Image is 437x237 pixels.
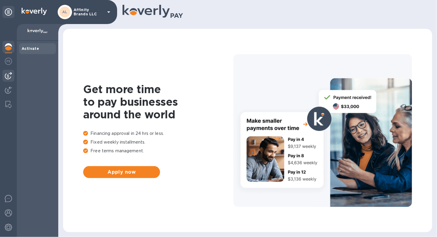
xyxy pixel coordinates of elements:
div: Unpin categories [2,6,14,18]
span: Apply now [88,169,155,176]
b: AL [62,10,68,14]
p: Fixed weekly installments. [83,139,233,145]
button: Apply now [83,166,160,178]
p: Affinity Brands LLC [74,8,104,16]
h1: Get more time to pay businesses around the world [83,83,233,121]
p: Free terms management. [83,148,233,154]
p: Financing approval in 24 hrs or less. [83,130,233,137]
b: Activate [22,46,39,51]
img: Foreign exchange [5,58,12,65]
img: Logo [22,8,47,15]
